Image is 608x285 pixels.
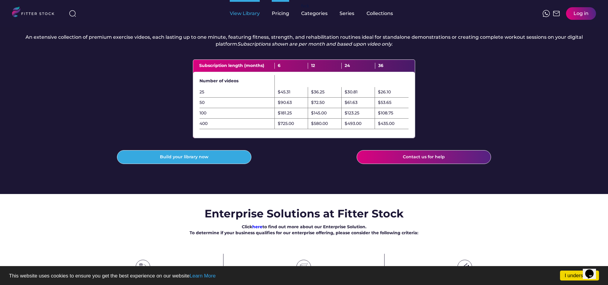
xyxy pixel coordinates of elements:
[308,63,342,69] div: 12
[9,273,599,278] p: This website uses cookies to ensure you get the best experience on our website
[252,224,262,229] a: here
[340,10,355,17] div: Series
[199,78,274,84] div: Number of videos
[378,110,393,116] div: $108.75
[345,121,361,127] div: $493.00
[230,10,260,17] div: View Library
[190,273,216,279] a: Learn More
[378,121,394,127] div: $435.00
[117,150,251,164] button: Build your library now
[199,63,275,69] div: Subscription length (months)
[199,100,274,106] div: 50
[345,100,358,106] div: $61.63
[272,10,289,17] div: Pricing
[301,10,328,17] div: Categories
[543,10,550,17] img: meteor-icons_whatsapp%20%281%29.svg
[199,89,274,95] div: 25
[357,150,491,164] button: Contact us for help
[278,121,294,127] div: $725.00
[311,121,328,127] div: $580.00
[190,224,418,236] div: Click to find out more about our Enterprise Solution. To determine if your business qualifies for...
[278,89,290,95] div: $45.31
[205,206,404,221] h3: Enterprise Solutions at Fitter Stock
[375,63,409,69] div: 36
[311,89,325,95] div: $36.25
[301,3,309,9] div: fvck
[574,10,589,17] div: Log in
[345,110,359,116] div: $123.25
[378,89,391,95] div: $26.10
[583,261,602,279] iframe: chat widget
[311,110,327,116] div: $145.00
[560,271,599,280] a: I understand!
[12,7,59,19] img: LOGO.svg
[311,100,325,106] div: $72.50
[378,100,391,106] div: $53.65
[553,10,560,17] img: Frame%2051.svg
[275,63,308,69] div: 6
[199,110,274,116] div: 100
[69,10,76,17] img: search-normal%203.svg
[278,100,292,106] div: $90.63
[199,121,274,127] div: 400
[237,41,393,47] em: Subscriptions shown are per month and based upon video only.
[367,10,393,17] div: Collections
[345,89,358,95] div: $30.81
[12,34,596,47] div: An extensive collection of premium exercise videos, each lasting up to one minute, featuring fitn...
[342,63,375,69] div: 24
[278,110,292,116] div: $181.25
